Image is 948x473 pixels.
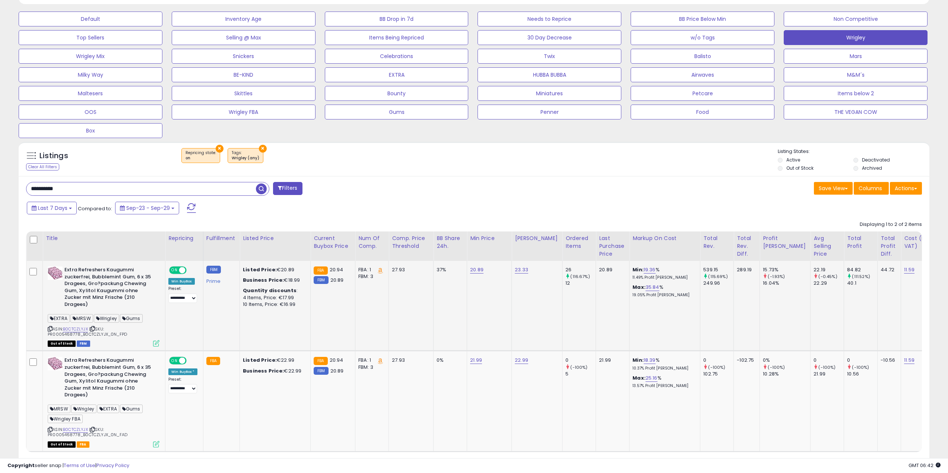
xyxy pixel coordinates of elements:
span: Gums [120,405,143,413]
div: 0 [814,357,844,364]
div: Repricing [168,234,200,242]
button: Milky Way [19,67,162,82]
small: FBA [314,266,327,275]
a: 25.16 [646,374,657,382]
button: Celebrations [325,49,469,64]
th: The percentage added to the cost of goods (COGS) that forms the calculator for Min & Max prices. [630,231,700,261]
span: All listings that are currently out of stock and unavailable for purchase on Amazon [48,441,76,448]
button: Items below 2 [784,86,928,101]
span: Tags : [232,150,259,161]
div: 16.04% [763,280,810,287]
button: Default [19,12,162,26]
div: 27.93 [392,357,428,364]
label: Active [786,157,800,163]
div: 27.93 [392,266,428,273]
small: (-1.93%) [768,274,785,279]
label: Out of Stock [786,165,814,171]
b: Min: [632,266,644,273]
span: EXTRA [48,314,70,323]
div: Ordered Items [565,234,593,250]
div: BB Share 24h. [437,234,464,250]
b: Max: [632,284,646,291]
div: 40.1 [847,280,877,287]
div: Profit [PERSON_NAME] [763,234,807,250]
div: Fulfillment [206,234,237,242]
a: 22.99 [515,357,528,364]
div: % [632,266,694,280]
small: FBM [206,266,221,274]
span: Gums [120,314,143,323]
a: 19.36 [644,266,656,274]
div: [PERSON_NAME] [515,234,559,242]
small: (-100%) [708,364,725,370]
small: (-0.45%) [818,274,837,279]
button: Non Competitive [784,12,928,26]
button: Balisto [631,49,774,64]
small: FBA [206,357,220,365]
div: Min Price [470,234,508,242]
div: 10.56 [847,371,877,377]
div: Preset: [168,377,197,394]
span: ON [170,267,179,274]
div: ASIN: [48,266,159,346]
div: 15.73% [763,266,810,273]
div: Total Rev. Diff. [737,234,757,258]
button: Needs to Reprice [478,12,621,26]
button: Box [19,123,162,138]
div: Markup on Cost [632,234,697,242]
div: 20.89 [599,266,624,273]
p: 19.05% Profit [PERSON_NAME] [632,293,694,298]
div: 10 Items, Price: €16.99 [243,301,305,308]
button: BB Drop in 7d [325,12,469,26]
div: -10.56 [881,357,895,364]
small: FBA [314,357,327,365]
b: Quantity discounts [243,287,297,294]
div: 22.29 [814,280,844,287]
button: Airwaves [631,67,774,82]
small: (115.69%) [708,274,727,279]
span: MRSW [70,314,93,323]
span: Compared to: [78,205,112,212]
div: FBA: 1 [358,357,383,364]
div: % [632,284,694,298]
a: 23.33 [515,266,528,274]
button: Columns [854,182,889,195]
button: THE VEGAN COW [784,105,928,119]
div: 37% [437,266,461,273]
button: BE-KIND [172,67,316,82]
label: Deactivated [862,157,890,163]
div: Listed Price [243,234,307,242]
button: HUBBA BUBBA [478,67,621,82]
a: Privacy Policy [96,462,129,469]
div: 5 [565,371,596,377]
div: Total Profit Diff. [881,234,898,258]
small: (-100%) [852,364,869,370]
small: (-100%) [768,364,785,370]
div: Cost (Exc. VAT) [904,234,942,250]
div: % [632,357,694,371]
span: OFF [186,358,197,364]
button: Top Sellers [19,30,162,45]
div: €18.99 [243,277,305,284]
div: Num of Comp. [358,234,386,250]
div: 249.96 [703,280,733,287]
div: €22.99 [243,368,305,374]
div: 4 Items, Price: €17.99 [243,294,305,301]
a: 11.59 [904,357,914,364]
p: 11.49% Profit [PERSON_NAME] [632,275,694,280]
button: Sep-23 - Sep-29 [115,202,179,214]
b: Listed Price: [243,266,277,273]
a: B0CTCZLYJX [63,426,88,433]
div: 289.19 [737,266,754,273]
a: B0CTCZLYJX [63,326,88,332]
button: Penner [478,105,621,119]
div: 10.28% [763,371,810,377]
div: Last Purchase Price [599,234,626,258]
div: Current Buybox Price [314,234,352,250]
span: Last 7 Days [38,204,67,212]
small: (116.67%) [570,274,590,279]
button: Petcare [631,86,774,101]
div: 0 [703,357,733,364]
button: Mars [784,49,928,64]
button: Wrigley [784,30,928,45]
